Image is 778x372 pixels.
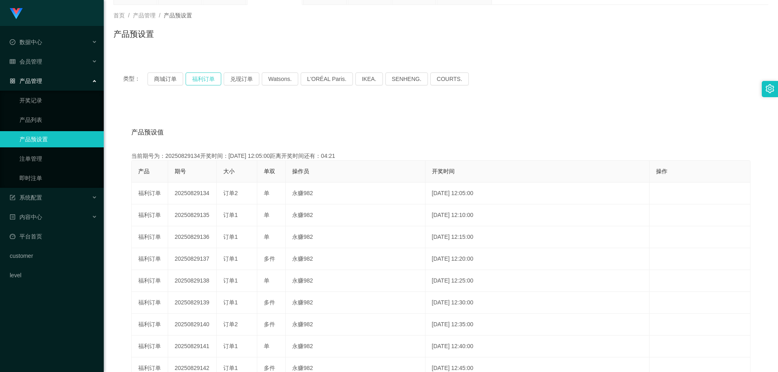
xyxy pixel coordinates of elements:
a: 产品预设置 [19,131,97,147]
td: 福利订单 [132,183,168,204]
a: 开奖记录 [19,92,97,108]
td: 福利订单 [132,204,168,226]
td: 20250829137 [168,248,217,270]
span: 单 [264,212,269,218]
span: 订单1 [223,212,238,218]
td: 永赚982 [286,226,425,248]
td: 福利订单 [132,314,168,336]
span: 单双 [264,168,275,174]
span: 操作员 [292,168,309,174]
span: 开奖时间 [432,168,455,174]
td: [DATE] 12:20:00 [425,248,650,270]
h1: 产品预设置 [113,28,154,40]
a: 产品列表 [19,112,97,128]
td: [DATE] 12:35:00 [425,314,650,336]
span: 单 [264,343,269,349]
i: 图标: form [10,195,15,200]
span: / [159,12,160,19]
button: 福利订单 [186,72,221,85]
td: [DATE] 12:15:00 [425,226,650,248]
td: 福利订单 [132,248,168,270]
td: [DATE] 12:30:00 [425,292,650,314]
i: 图标: check-circle-o [10,39,15,45]
td: 福利订单 [132,292,168,314]
td: 20250829134 [168,183,217,204]
span: 单 [264,277,269,284]
a: customer [10,248,97,264]
span: 订单2 [223,321,238,327]
td: 20250829136 [168,226,217,248]
td: [DATE] 12:05:00 [425,183,650,204]
span: 产品 [138,168,150,174]
span: 会员管理 [10,58,42,65]
td: 福利订单 [132,336,168,357]
span: 系统配置 [10,194,42,201]
span: 内容中心 [10,214,42,220]
span: 首页 [113,12,125,19]
button: L'ORÉAL Paris. [301,72,353,85]
td: 永赚982 [286,314,425,336]
td: 福利订单 [132,226,168,248]
span: 多件 [264,255,275,262]
span: 单 [264,234,269,240]
span: 类型： [123,72,147,85]
td: 20250829140 [168,314,217,336]
i: 图标: setting [765,84,774,93]
a: 注单管理 [19,151,97,167]
span: 产品预设值 [131,128,164,137]
td: [DATE] 12:40:00 [425,336,650,357]
div: 当前期号为：20250829134开奖时间：[DATE] 12:05:00距离开奖时间还有：04:21 [131,152,750,160]
td: 福利订单 [132,270,168,292]
td: 永赚982 [286,336,425,357]
span: 订单1 [223,255,238,262]
span: 订单1 [223,277,238,284]
i: 图标: table [10,59,15,64]
span: 单 [264,190,269,196]
span: 大小 [223,168,235,174]
span: 产品管理 [133,12,156,19]
i: 图标: appstore-o [10,78,15,84]
td: 20250829139 [168,292,217,314]
span: 订单1 [223,365,238,371]
td: 永赚982 [286,248,425,270]
td: 永赚982 [286,183,425,204]
button: SENHENG. [385,72,428,85]
button: 商城订单 [147,72,183,85]
td: 永赚982 [286,204,425,226]
button: IKEA. [355,72,383,85]
span: 操作 [656,168,667,174]
img: logo.9652507e.png [10,8,23,19]
td: 永赚982 [286,270,425,292]
span: 多件 [264,299,275,306]
i: 图标: profile [10,214,15,220]
td: 20250829141 [168,336,217,357]
span: 订单1 [223,343,238,349]
a: 图标: dashboard平台首页 [10,228,97,244]
span: 产品预设置 [164,12,192,19]
span: 订单2 [223,190,238,196]
span: 产品管理 [10,78,42,84]
span: / [128,12,130,19]
td: 20250829138 [168,270,217,292]
span: 多件 [264,365,275,371]
a: 即时注单 [19,170,97,186]
td: [DATE] 12:10:00 [425,204,650,226]
span: 数据中心 [10,39,42,45]
a: level [10,267,97,283]
td: 永赚982 [286,292,425,314]
td: 20250829135 [168,204,217,226]
td: [DATE] 12:25:00 [425,270,650,292]
button: COURTS. [430,72,469,85]
span: 期号 [175,168,186,174]
span: 订单1 [223,299,238,306]
button: Watsons. [262,72,298,85]
span: 多件 [264,321,275,327]
button: 兑现订单 [224,72,259,85]
span: 订单1 [223,234,238,240]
